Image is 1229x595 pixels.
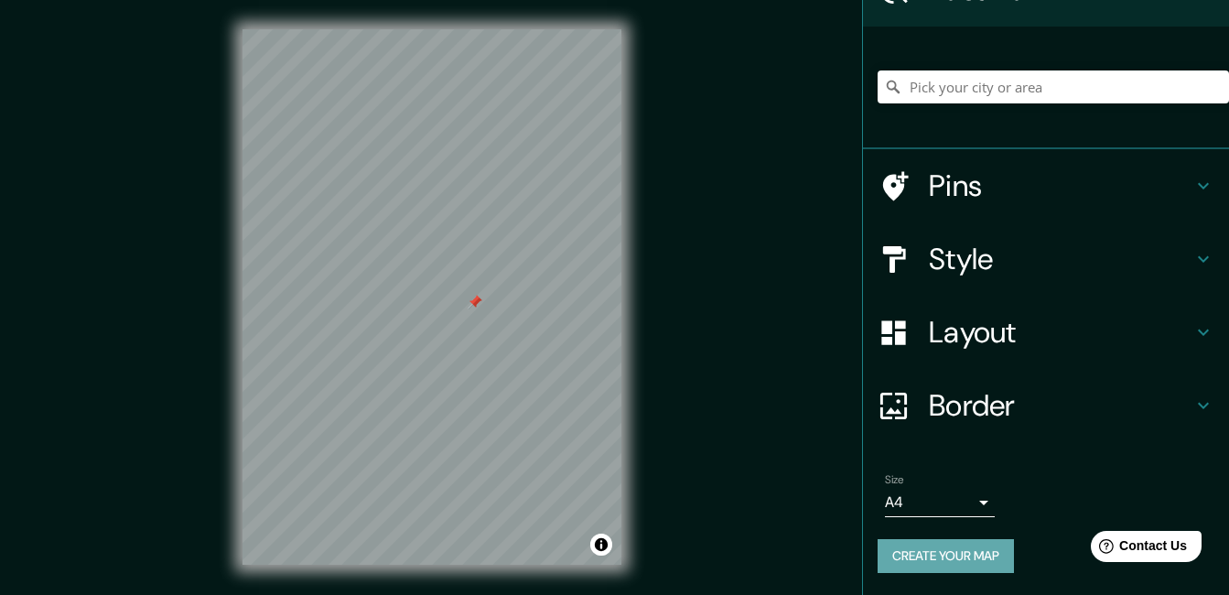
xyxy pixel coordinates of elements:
[1066,524,1209,575] iframe: Help widget launcher
[590,534,612,556] button: Toggle attribution
[863,222,1229,296] div: Style
[885,472,904,488] label: Size
[863,296,1229,369] div: Layout
[863,369,1229,442] div: Border
[885,488,995,517] div: A4
[929,168,1192,204] h4: Pins
[863,149,1229,222] div: Pins
[929,241,1192,277] h4: Style
[878,539,1014,573] button: Create your map
[929,387,1192,424] h4: Border
[243,29,621,565] canvas: Map
[929,314,1192,351] h4: Layout
[878,70,1229,103] input: Pick your city or area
